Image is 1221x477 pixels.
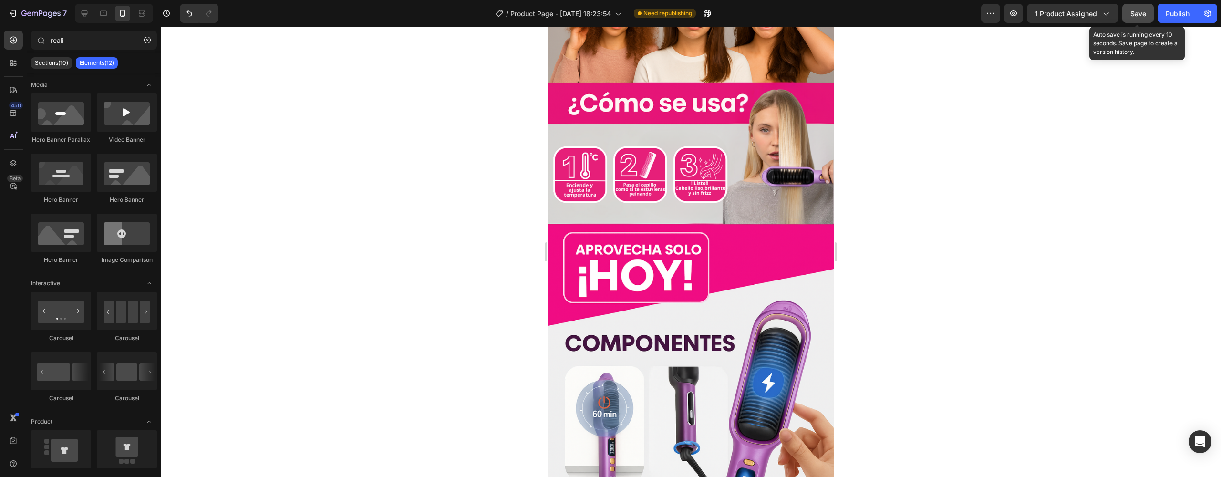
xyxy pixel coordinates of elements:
[31,394,91,403] div: Carousel
[1189,430,1211,453] div: Open Intercom Messenger
[31,196,91,204] div: Hero Banner
[9,102,23,109] div: 450
[180,4,218,23] div: Undo/Redo
[142,77,157,93] span: Toggle open
[1158,4,1198,23] button: Publish
[142,414,157,429] span: Toggle open
[1122,4,1154,23] button: Save
[31,334,91,342] div: Carousel
[643,9,692,18] span: Need republishing
[97,256,157,264] div: Image Comparison
[1027,4,1118,23] button: 1 product assigned
[97,196,157,204] div: Hero Banner
[1035,9,1097,19] span: 1 product assigned
[7,175,23,182] div: Beta
[510,9,611,19] span: Product Page - [DATE] 18:23:54
[4,4,71,23] button: 7
[80,59,114,67] p: Elements(12)
[142,276,157,291] span: Toggle open
[1130,10,1146,18] span: Save
[97,135,157,144] div: Video Banner
[97,334,157,342] div: Carousel
[547,27,835,477] iframe: Design area
[1166,9,1190,19] div: Publish
[31,256,91,264] div: Hero Banner
[31,81,48,89] span: Media
[97,394,157,403] div: Carousel
[62,8,67,19] p: 7
[31,135,91,144] div: Hero Banner Parallax
[506,9,508,19] span: /
[31,279,60,288] span: Interactive
[35,59,68,67] p: Sections(10)
[31,417,52,426] span: Product
[31,31,157,50] input: Search Sections & Elements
